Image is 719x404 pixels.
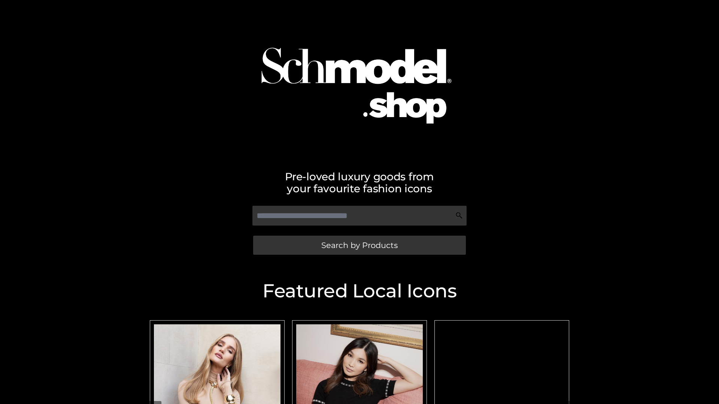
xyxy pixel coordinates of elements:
[253,236,466,255] a: Search by Products
[146,282,573,300] h2: Featured Local Icons​
[321,241,398,249] span: Search by Products
[455,212,463,219] img: Search Icon
[146,171,573,195] h2: Pre-loved luxury goods from your favourite fashion icons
